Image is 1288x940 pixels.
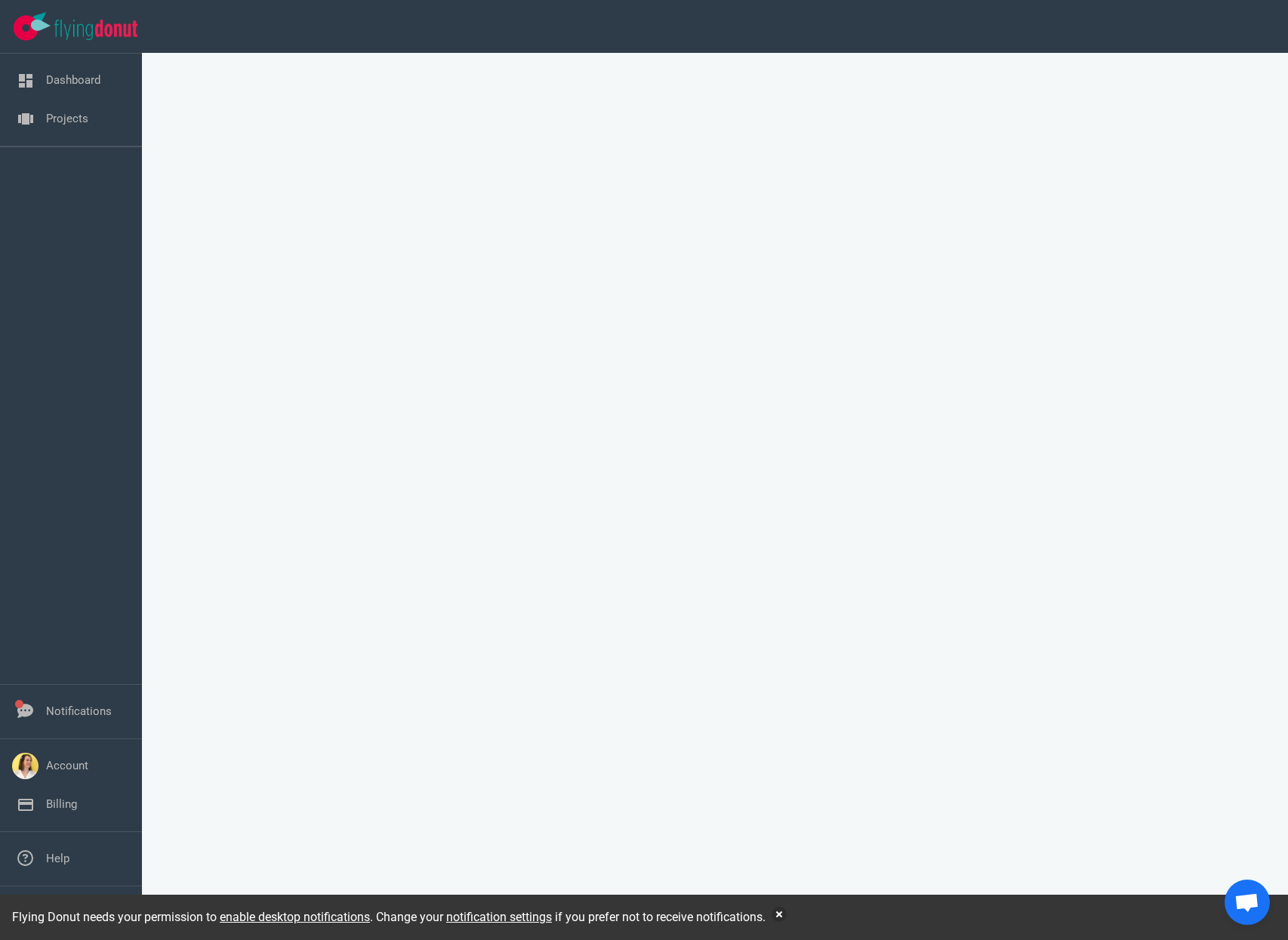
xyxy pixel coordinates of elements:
a: Projects [46,112,88,125]
a: Notifications [46,704,112,718]
a: Billing [46,797,77,811]
a: enable desktop notifications [220,910,370,924]
span: . Change your if you prefer not to receive notifications. [370,910,766,924]
a: notification settings [446,910,552,924]
a: Help [46,852,69,865]
span: Flying Donut needs your permission to [12,910,370,924]
img: Flying Donut text logo [54,20,137,40]
a: Dashboard [46,73,100,87]
a: Account [46,759,88,772]
div: Ouvrir le chat [1225,880,1270,925]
